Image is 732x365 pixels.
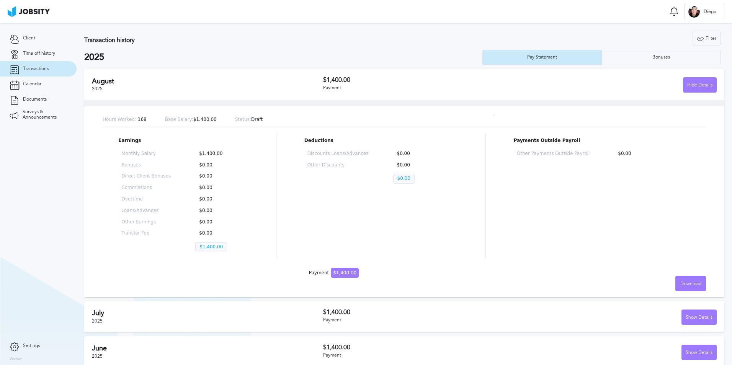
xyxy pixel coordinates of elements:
[683,77,717,93] button: Hide Details
[675,276,706,291] button: Download
[23,343,40,349] span: Settings
[23,66,49,72] span: Transactions
[323,318,520,323] div: Payment
[121,151,171,156] p: Monthly Salary
[103,117,147,122] p: 168
[304,138,457,143] p: Deductions
[681,345,717,360] button: Show Details
[323,353,520,358] div: Payment
[23,97,47,102] span: Documents
[682,310,716,325] div: Show Details
[195,163,245,168] p: $0.00
[649,55,674,60] div: Bonuses
[121,174,171,179] p: Direct Client Bonuses
[23,109,67,120] span: Surveys & Announcements
[23,51,55,56] span: Time off history
[523,55,561,60] div: Pay Statement
[323,309,520,316] h3: $1,400.00
[195,208,245,213] p: $0.00
[195,220,245,225] p: $0.00
[118,138,248,143] p: Earnings
[92,344,323,352] h2: June
[683,78,716,93] div: Hide Details
[393,163,454,168] p: $0.00
[92,86,103,91] span: 2025
[195,151,245,156] p: $1,400.00
[121,220,171,225] p: Other Earnings
[92,77,323,85] h2: August
[688,6,700,18] div: D
[84,52,482,63] h2: 2025
[601,50,721,65] button: Bonuses
[514,138,690,143] p: Payments Outside Payroll
[195,174,245,179] p: $0.00
[121,197,171,202] p: Overtime
[235,117,263,122] p: Draft
[700,9,720,15] span: Diego
[517,151,590,156] p: Other Payments Outside Payroll
[92,318,103,324] span: 2025
[84,37,433,44] h3: Transaction history
[165,117,193,122] span: Base Salary:
[121,163,171,168] p: Bonuses
[309,270,359,276] div: Payment
[482,50,601,65] button: Pay Statement
[195,185,245,191] p: $0.00
[23,81,41,87] span: Calendar
[682,345,716,360] div: Show Details
[393,174,415,184] p: $0.00
[23,36,35,41] span: Client
[684,4,724,19] button: DDiego
[393,151,454,156] p: $0.00
[10,357,24,362] label: Version:
[195,242,227,252] p: $1,400.00
[331,268,359,278] span: $1,400.00
[614,151,687,156] p: $0.00
[680,281,701,287] span: Download
[195,231,245,236] p: $0.00
[121,208,171,213] p: Loans/Advances
[103,117,136,122] span: Hours Worked:
[195,197,245,202] p: $0.00
[165,117,217,122] p: $1,400.00
[235,117,251,122] span: Status:
[92,309,323,317] h2: July
[92,354,103,359] span: 2025
[693,31,721,46] button: Filter
[323,85,520,91] div: Payment
[8,6,50,17] img: ab4bad089aa723f57921c736e9817d99.png
[121,185,171,191] p: Commissions
[681,310,717,325] button: Show Details
[323,344,520,351] h3: $1,400.00
[307,151,369,156] p: Discounts Loans/Advances
[323,77,520,83] h3: $1,400.00
[121,231,171,236] p: Transfer Fee
[307,163,369,168] p: Other Discounts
